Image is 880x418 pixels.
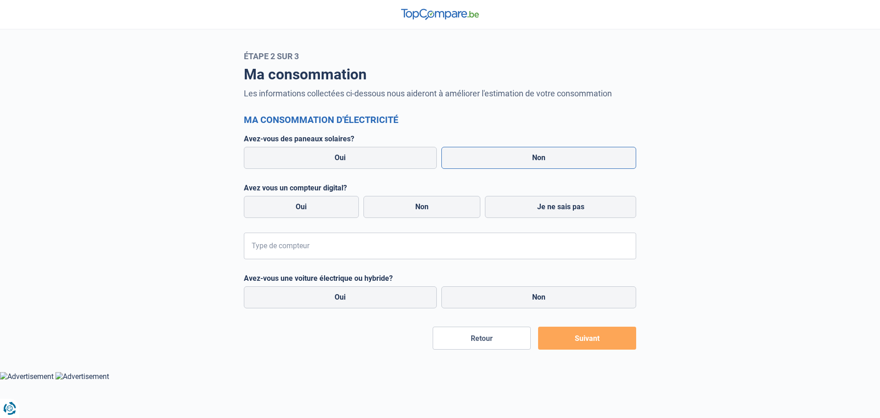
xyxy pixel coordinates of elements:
[244,233,636,259] select: Type de compteur
[244,274,636,283] legend: Avez-vous une voiture électrique ou hybride?
[55,372,109,381] img: Advertisement
[363,196,481,218] label: Non
[401,9,479,20] img: TopCompare.be
[485,196,636,218] label: Je ne sais pas
[244,114,636,125] h2: Ma consommation d'électricité
[244,88,636,99] p: Les informations collectées ci-dessous nous aideront à améliorer l'estimation de votre consommation
[244,147,437,169] label: Oui
[244,196,359,218] label: Oui
[441,147,637,169] label: Non
[244,66,636,83] h1: Ma consommation
[441,286,637,308] label: Non
[538,327,636,350] button: Suivant
[244,134,636,143] legend: Avez-vous des paneaux solaires?
[433,327,531,350] button: Retour
[244,184,636,192] legend: Avez vous un compteur digital?
[244,286,437,308] label: Oui
[244,51,636,61] div: Étape 2 sur 3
